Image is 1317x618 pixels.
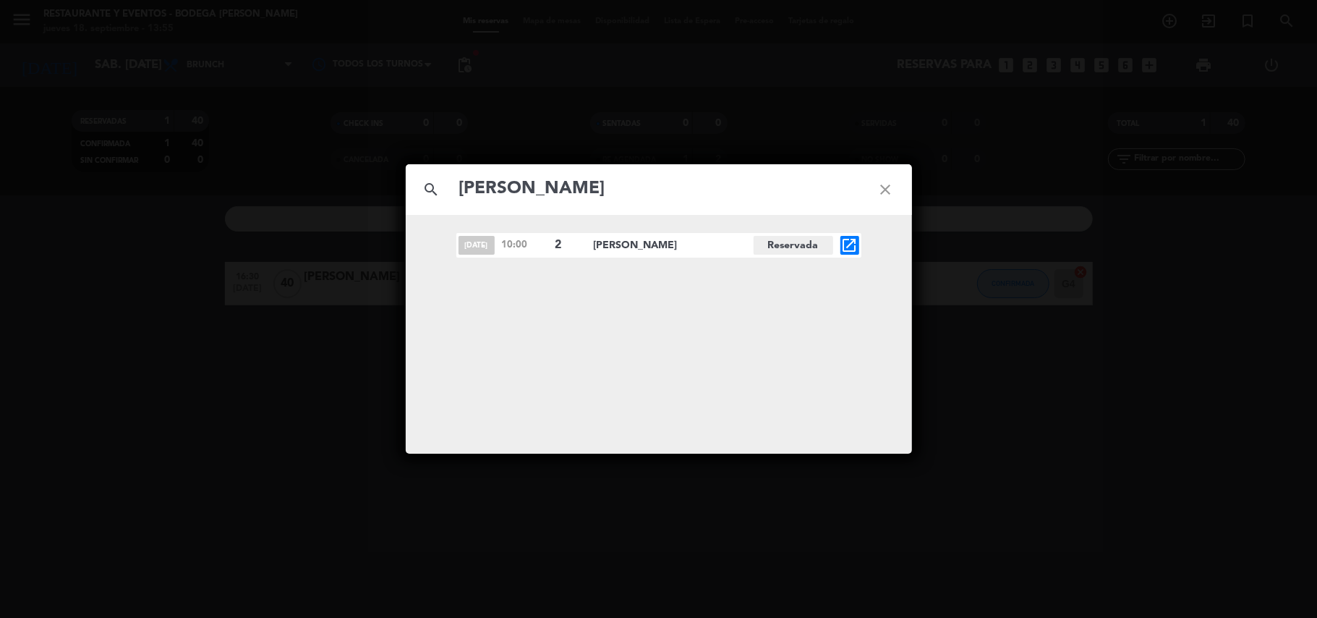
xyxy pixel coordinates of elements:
[594,237,754,254] span: [PERSON_NAME]
[860,164,912,216] i: close
[458,174,860,204] input: Buscar reservas
[459,236,495,255] span: [DATE]
[555,236,581,255] span: 2
[502,237,548,253] span: 10:00
[841,237,858,254] i: open_in_new
[754,236,833,255] span: Reservada
[406,164,458,216] i: search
